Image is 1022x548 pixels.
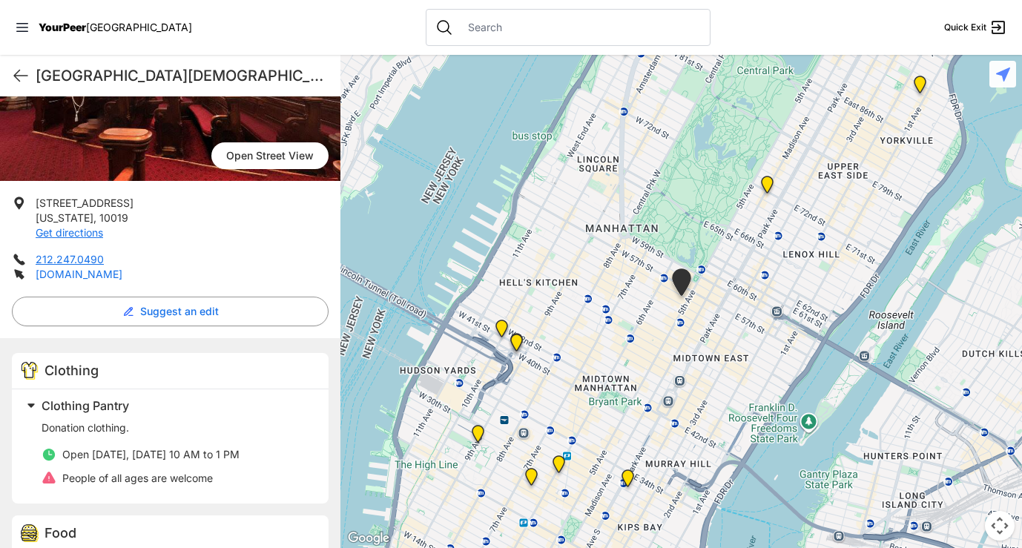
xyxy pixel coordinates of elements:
[211,142,329,169] span: Open Street View
[86,21,192,33] span: [GEOGRAPHIC_DATA]
[758,176,777,199] div: Manhattan
[507,333,526,357] div: Metro Baptist Church
[619,469,637,493] div: Mainchance Adult Drop-in Center
[12,297,329,326] button: Suggest an edit
[469,425,487,449] div: Chelsea
[36,253,104,265] a: 212.247.0490
[39,21,86,33] span: YourPeer
[344,529,393,548] img: Google
[62,472,213,484] span: People of all ages are welcome
[944,22,986,33] span: Quick Exit
[99,211,128,224] span: 10019
[507,334,526,357] div: Metro Baptist Church
[911,76,929,99] div: Avenue Church
[44,525,76,541] span: Food
[492,320,511,343] div: New York
[36,268,122,280] a: [DOMAIN_NAME]
[42,420,311,435] p: Donation clothing.
[42,398,129,413] span: Clothing Pantry
[36,211,93,224] span: [US_STATE]
[344,529,393,548] a: Open this area in Google Maps (opens a new window)
[36,197,133,209] span: [STREET_ADDRESS]
[39,23,192,32] a: YourPeer[GEOGRAPHIC_DATA]
[36,226,103,239] a: Get directions
[550,455,568,479] div: Headquarters
[459,20,701,35] input: Search
[140,304,219,319] span: Suggest an edit
[93,211,96,224] span: ,
[44,363,99,378] span: Clothing
[522,468,541,492] div: New Location, Headquarters
[36,65,329,86] h1: [GEOGRAPHIC_DATA][DEMOGRAPHIC_DATA]
[62,448,240,460] span: Open [DATE], [DATE] 10 AM to 1 PM
[985,511,1015,541] button: Map camera controls
[944,19,1007,36] a: Quick Exit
